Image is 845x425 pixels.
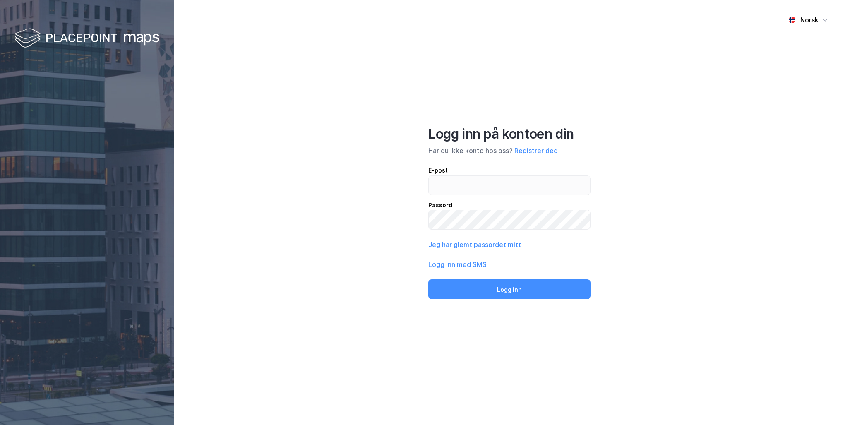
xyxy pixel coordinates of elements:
[428,259,487,269] button: Logg inn med SMS
[428,146,591,156] div: Har du ikke konto hos oss?
[428,279,591,299] button: Logg inn
[800,15,819,25] div: Norsk
[14,26,159,51] img: logo-white.f07954bde2210d2a523dddb988cd2aa7.svg
[428,126,591,142] div: Logg inn på kontoen din
[428,200,591,210] div: Passord
[514,146,558,156] button: Registrer deg
[428,240,521,250] button: Jeg har glemt passordet mitt
[428,166,591,175] div: E-post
